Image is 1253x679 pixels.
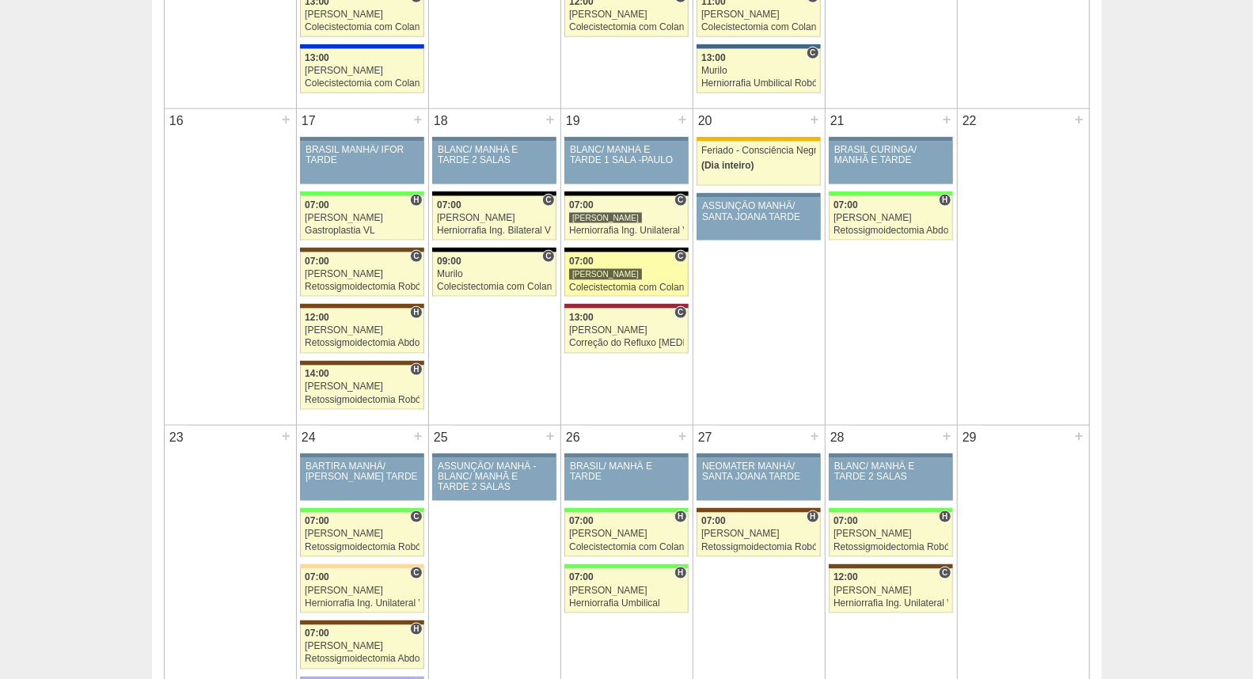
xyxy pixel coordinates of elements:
span: Hospital [410,623,422,635]
span: 13:00 [701,52,726,63]
span: 12:00 [833,571,858,582]
div: + [279,426,293,446]
div: Retossigmoidectomia Abdominal VL [305,654,420,665]
div: 17 [297,109,321,133]
div: [PERSON_NAME] [833,213,948,223]
div: Key: Aviso [829,453,952,458]
div: Key: Bartira [300,564,423,569]
span: 07:00 [437,199,461,211]
div: Colecistectomia com Colangiografia VL [569,283,684,293]
div: [PERSON_NAME] [305,529,420,539]
div: BARTIRA MANHÃ/ [PERSON_NAME] TARDE [306,461,419,482]
div: [PERSON_NAME] [305,9,420,20]
div: Key: Aviso [829,137,952,142]
div: + [940,109,954,130]
a: H 07:00 [PERSON_NAME] Colecistectomia com Colangiografia VL [564,513,688,557]
div: [PERSON_NAME] [569,586,684,596]
div: [PERSON_NAME] [305,213,420,223]
div: Key: Santa Joana [300,620,423,625]
div: Key: Santa Joana [300,248,423,252]
div: 28 [826,426,850,450]
div: BRASIL CURINGA/ MANHÃ E TARDE [834,145,947,165]
a: C 13:00 [PERSON_NAME] Correção do Refluxo [MEDICAL_DATA] esofágico Robótico [564,309,688,353]
div: Key: Aviso [300,453,423,458]
div: Key: São Luiz - Itaim [300,44,423,49]
a: Feriado - Consciência Negra (Dia inteiro) [697,142,820,186]
div: Retossigmoidectomia Robótica [701,542,816,552]
a: BRASIL CURINGA/ MANHÃ E TARDE [829,142,952,184]
div: Colecistectomia com Colangiografia VL [305,78,420,89]
div: Key: Santa Joana [300,304,423,309]
div: Herniorrafia Ing. Unilateral VL [305,598,420,609]
span: Consultório [542,194,554,207]
div: 23 [165,426,189,450]
span: Consultório [542,250,554,263]
div: Key: Blanc [432,248,556,252]
div: + [412,109,425,130]
div: Key: Aviso [697,193,820,198]
span: Hospital [674,510,686,523]
div: 27 [693,426,718,450]
div: 19 [561,109,586,133]
a: H 07:00 [PERSON_NAME] Herniorrafia Umbilical [564,569,688,613]
span: Consultório [939,567,951,579]
span: Consultório [410,567,422,579]
div: Key: Blanc [564,248,688,252]
span: 09:00 [437,256,461,267]
div: [PERSON_NAME] [701,9,816,20]
div: [PERSON_NAME] [305,586,420,596]
a: ASSUNÇÃO/ MANHÃ -BLANC/ MANHÃ E TARDE 2 SALAS [432,458,556,501]
div: Herniorrafia Ing. Bilateral VL [437,226,552,236]
a: BARTIRA MANHÃ/ [PERSON_NAME] TARDE [300,458,423,501]
div: Retossigmoidectomia Abdominal VL [305,338,420,348]
div: [PERSON_NAME] [305,66,420,76]
div: 20 [693,109,718,133]
div: Key: Brasil [564,564,688,569]
span: Consultório [410,510,422,523]
a: H 07:00 [PERSON_NAME] Retossigmoidectomia Abdominal VL [829,196,952,241]
div: 24 [297,426,321,450]
div: 18 [429,109,454,133]
div: Murilo [437,269,552,279]
span: 07:00 [305,628,329,639]
div: Herniorrafia Ing. Unilateral VL [569,226,684,236]
span: Hospital [410,194,422,207]
div: Herniorrafia Umbilical [569,598,684,609]
span: 07:00 [569,199,594,211]
div: + [676,426,689,446]
div: + [940,426,954,446]
span: 07:00 [833,199,858,211]
span: Hospital [807,510,818,523]
a: C 12:00 [PERSON_NAME] Herniorrafia Ing. Unilateral VL [829,569,952,613]
div: + [1073,109,1086,130]
div: ASSUNÇÃO MANHÃ/ SANTA JOANA TARDE [702,201,815,222]
span: Hospital [939,194,951,207]
div: Colecistectomia com Colangiografia VL [437,282,552,292]
div: Key: Blanc [432,192,556,196]
span: Consultório [674,194,686,207]
div: Murilo [701,66,816,76]
div: Key: Brasil [829,508,952,513]
a: BLANC/ MANHÃ E TARDE 2 SALAS [432,142,556,184]
span: Consultório [674,250,686,263]
div: [PERSON_NAME] [305,642,420,652]
span: (Dia inteiro) [701,160,754,171]
div: BLANC/ MANHÃ E TARDE 1 SALA -PAULO [570,145,683,165]
a: C 13:00 Murilo Herniorrafia Umbilical Robótica [697,49,820,93]
div: [PERSON_NAME] [305,325,420,336]
a: C 07:00 [PERSON_NAME] Retossigmoidectomia Robótica [300,513,423,557]
a: C 07:00 [PERSON_NAME] Herniorrafia Ing. Unilateral VL [564,196,688,241]
span: Hospital [410,306,422,319]
div: Retossigmoidectomia Robótica [833,542,948,552]
span: Consultório [807,47,818,59]
div: Key: Blanc [564,192,688,196]
div: Key: Santa Joana [697,508,820,513]
span: Consultório [410,250,422,263]
div: Key: Aviso [697,453,820,458]
div: Key: Santa Joana [829,564,952,569]
div: Retossigmoidectomia Robótica [305,395,420,405]
div: Herniorrafia Umbilical Robótica [701,78,816,89]
span: 12:00 [305,312,329,323]
span: 07:00 [305,256,329,267]
a: H 12:00 [PERSON_NAME] Retossigmoidectomia Abdominal VL [300,309,423,353]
